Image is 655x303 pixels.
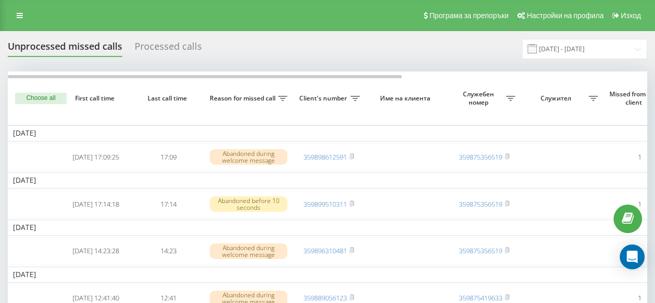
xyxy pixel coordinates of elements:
div: Abandoned during welcome message [210,243,287,259]
a: 359889056123 [303,293,347,302]
span: Last call time [140,94,196,103]
span: Име на клиента [374,94,439,103]
span: First call time [68,94,124,103]
div: Unprocessed missed calls [8,41,122,57]
button: Choose all [15,93,67,104]
td: [DATE] 17:09:25 [60,143,132,171]
td: [DATE] 14:23:28 [60,238,132,265]
a: 359896310481 [303,246,347,255]
span: Служител [526,94,589,103]
span: Reason for missed call [210,94,278,103]
td: 17:14 [132,191,205,218]
td: 14:23 [132,238,205,265]
div: Processed calls [135,41,202,57]
a: 359875356519 [459,246,502,255]
a: 359875356519 [459,152,502,162]
a: 359899510311 [303,199,347,209]
div: Abandoned before 10 seconds [210,196,287,212]
div: Abandoned during welcome message [210,149,287,165]
span: Client's number [298,94,351,103]
span: Изход [621,11,641,20]
a: 359875419633 [459,293,502,302]
span: Служебен номер [453,90,506,106]
td: [DATE] 17:14:18 [60,191,132,218]
span: Настройки на профила [527,11,604,20]
span: Програма за препоръки [429,11,508,20]
a: 359898612591 [303,152,347,162]
td: 17:09 [132,143,205,171]
div: Open Intercom Messenger [620,244,645,269]
a: 359875356519 [459,199,502,209]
